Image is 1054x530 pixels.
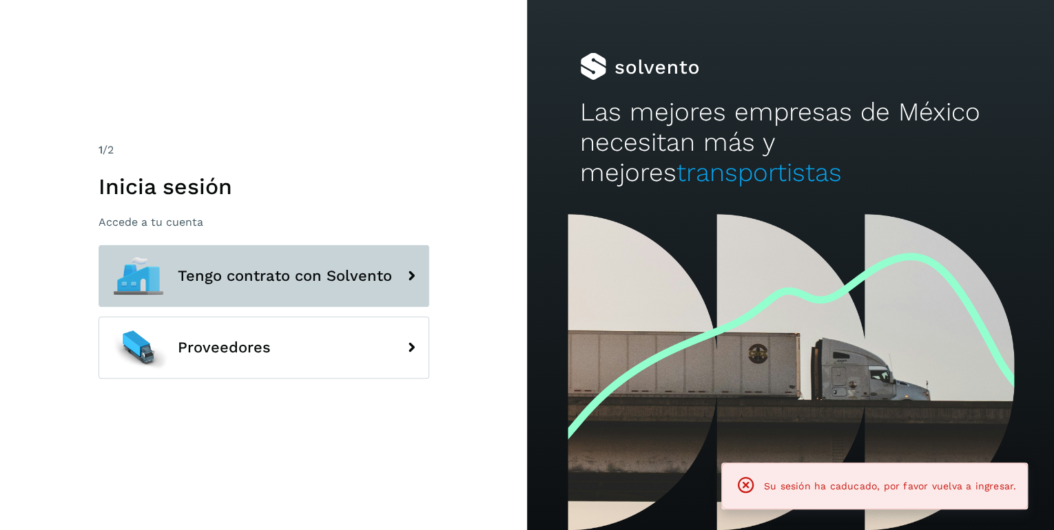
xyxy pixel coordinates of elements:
span: Su sesión ha caducado, por favor vuelva a ingresar. [764,480,1016,491]
div: /2 [99,142,429,158]
h1: Inicia sesión [99,173,429,200]
h2: Las mejores empresas de México necesitan más y mejores [580,97,1002,189]
span: Proveedores [178,339,271,356]
p: Accede a tu cuenta [99,215,429,229]
span: 1 [99,143,103,156]
button: Tengo contrato con Solvento [99,245,429,307]
button: Proveedores [99,317,429,379]
span: transportistas [676,158,842,187]
span: Tengo contrato con Solvento [178,268,392,284]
